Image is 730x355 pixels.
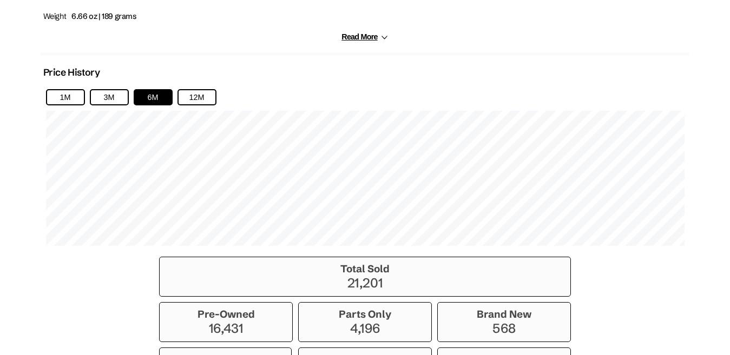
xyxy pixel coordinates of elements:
p: 568 [443,320,565,336]
span: 6.66 oz | 189 grams [71,11,136,21]
p: 21,201 [165,275,565,291]
h3: Pre-Owned [165,308,287,320]
h3: Total Sold [165,263,565,275]
h3: Brand New [443,308,565,320]
button: 12M [177,89,216,105]
button: 1M [46,89,85,105]
button: 6M [134,89,173,105]
button: Read More [341,32,388,42]
p: Weight [43,9,200,24]
h3: Parts Only [304,308,426,320]
h2: Price History [43,66,100,78]
button: 3M [90,89,129,105]
p: 4,196 [304,320,426,336]
p: 16,431 [165,320,287,336]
